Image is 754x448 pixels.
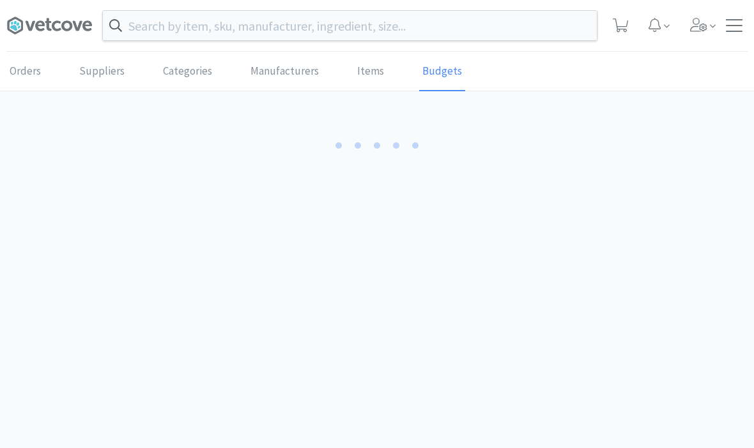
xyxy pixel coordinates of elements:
a: Orders [6,52,44,91]
a: Items [354,52,387,91]
a: Categories [160,52,215,91]
a: Suppliers [76,52,128,91]
input: Search by item, sku, manufacturer, ingredient, size... [103,11,597,40]
a: Budgets [419,52,465,91]
a: Manufacturers [247,52,322,91]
